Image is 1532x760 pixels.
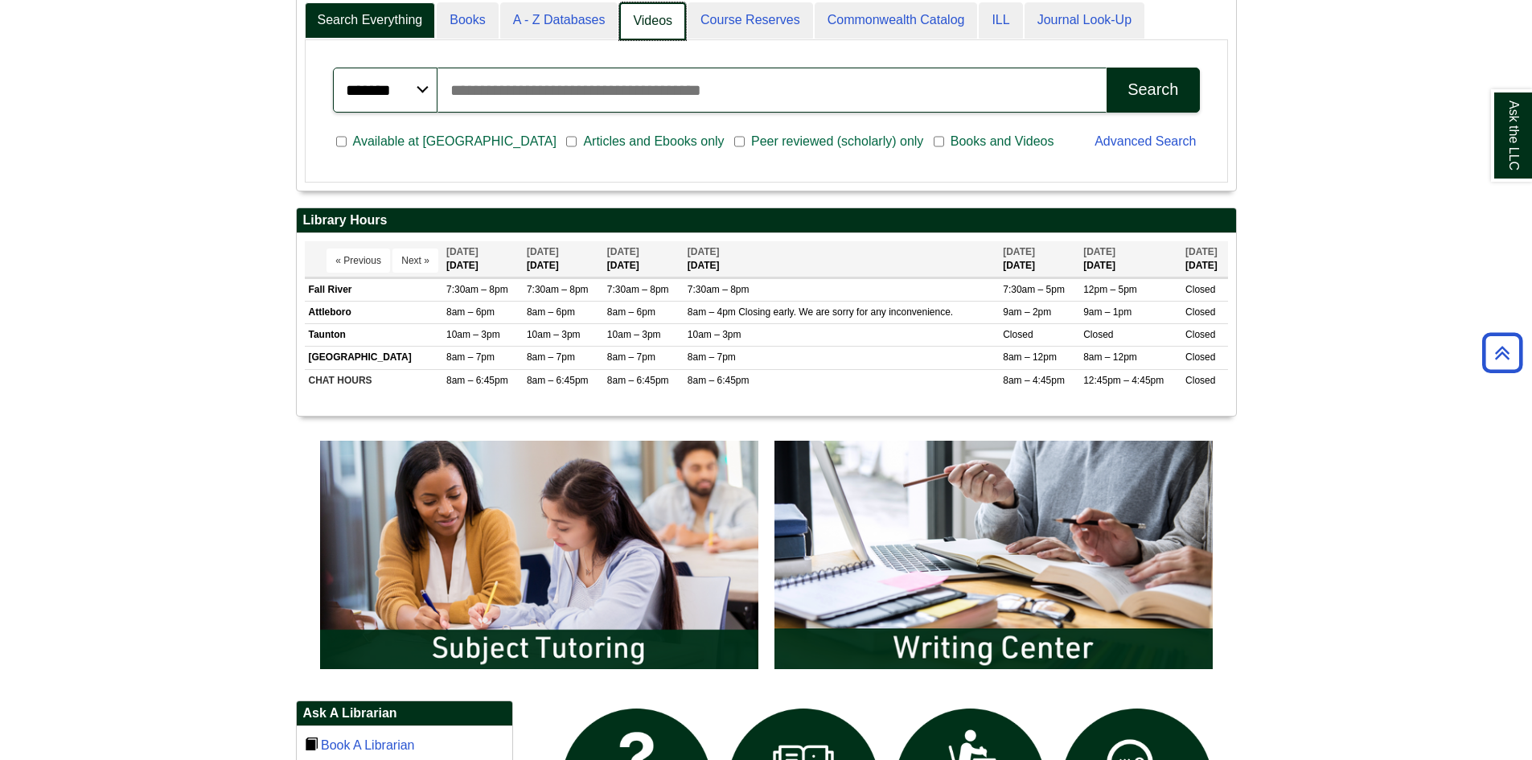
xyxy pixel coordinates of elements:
[688,375,750,386] span: 8am – 6:45pm
[607,351,655,363] span: 8am – 7pm
[1185,284,1215,295] span: Closed
[1083,284,1137,295] span: 12pm – 5pm
[745,132,930,151] span: Peer reviewed (scholarly) only
[1083,351,1137,363] span: 8am – 12pm
[1185,306,1215,318] span: Closed
[607,306,655,318] span: 8am – 6pm
[1025,2,1144,39] a: Journal Look-Up
[1127,80,1178,99] div: Search
[1003,284,1065,295] span: 7:30am – 5pm
[446,306,495,318] span: 8am – 6pm
[577,132,730,151] span: Articles and Ebooks only
[1185,329,1215,340] span: Closed
[607,375,669,386] span: 8am – 6:45pm
[336,134,347,149] input: Available at [GEOGRAPHIC_DATA]
[297,701,512,726] h2: Ask A Librarian
[305,369,442,392] td: CHAT HOURS
[688,246,720,257] span: [DATE]
[1003,306,1051,318] span: 9am – 2pm
[815,2,978,39] a: Commonwealth Catalog
[527,306,575,318] span: 8am – 6pm
[688,2,813,39] a: Course Reserves
[1083,329,1113,340] span: Closed
[442,241,523,277] th: [DATE]
[607,246,639,257] span: [DATE]
[1003,246,1035,257] span: [DATE]
[446,351,495,363] span: 8am – 7pm
[607,284,669,295] span: 7:30am – 8pm
[1477,342,1528,364] a: Back to Top
[688,329,741,340] span: 10am – 3pm
[446,246,478,257] span: [DATE]
[738,306,953,318] span: Closing early. We are sorry for any inconvenience.
[688,284,750,295] span: 7:30am – 8pm
[347,132,563,151] span: Available at [GEOGRAPHIC_DATA]
[1083,306,1132,318] span: 9am – 1pm
[607,329,661,340] span: 10am – 3pm
[297,208,1236,233] h2: Library Hours
[1181,241,1227,277] th: [DATE]
[305,324,442,347] td: Taunton
[1003,351,1057,363] span: 8am – 12pm
[1185,375,1215,386] span: Closed
[500,2,618,39] a: A - Z Databases
[1095,134,1196,148] a: Advanced Search
[527,351,575,363] span: 8am – 7pm
[1003,375,1065,386] span: 8am – 4:45pm
[312,433,766,677] img: Subject Tutoring Information
[527,284,589,295] span: 7:30am – 8pm
[321,738,415,752] a: Book A Librarian
[523,241,603,277] th: [DATE]
[527,329,581,340] span: 10am – 3pm
[566,134,577,149] input: Articles and Ebooks only
[934,134,944,149] input: Books and Videos
[305,2,436,39] a: Search Everything
[688,306,736,318] span: 8am – 4pm
[437,2,498,39] a: Books
[979,2,1022,39] a: ILL
[603,241,684,277] th: [DATE]
[1185,246,1218,257] span: [DATE]
[305,302,442,324] td: Attleboro
[305,279,442,302] td: Fall River
[527,246,559,257] span: [DATE]
[999,241,1079,277] th: [DATE]
[1079,241,1181,277] th: [DATE]
[1083,246,1115,257] span: [DATE]
[684,241,999,277] th: [DATE]
[446,284,508,295] span: 7:30am – 8pm
[734,134,745,149] input: Peer reviewed (scholarly) only
[312,433,1221,684] div: slideshow
[688,351,736,363] span: 8am – 7pm
[527,375,589,386] span: 8am – 6:45pm
[944,132,1061,151] span: Books and Videos
[1003,329,1033,340] span: Closed
[1083,375,1164,386] span: 12:45pm – 4:45pm
[766,433,1221,677] img: Writing Center Information
[1185,351,1215,363] span: Closed
[392,249,438,273] button: Next »
[619,2,686,40] a: Videos
[446,375,508,386] span: 8am – 6:45pm
[327,249,390,273] button: « Previous
[1107,68,1199,113] button: Search
[446,329,500,340] span: 10am – 3pm
[305,347,442,369] td: [GEOGRAPHIC_DATA]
